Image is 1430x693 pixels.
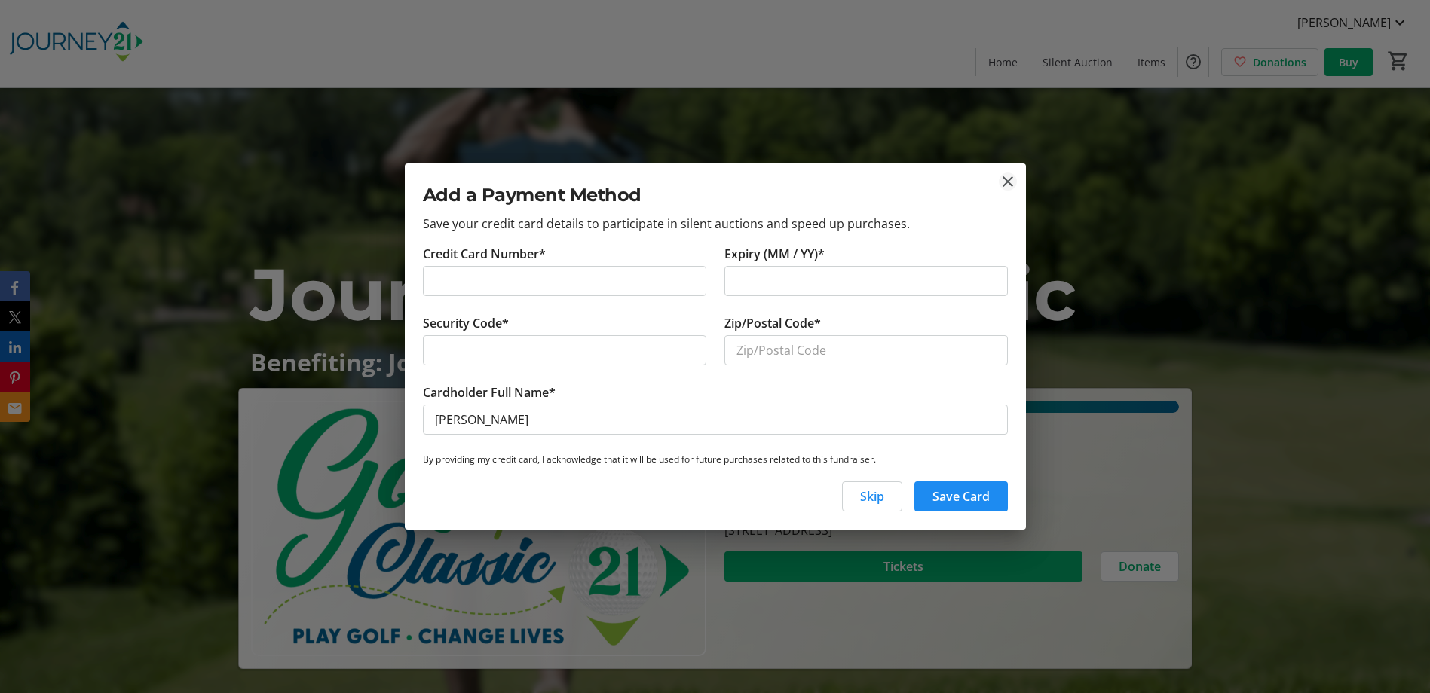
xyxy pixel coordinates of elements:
span: Skip [860,487,884,505]
button: close [999,172,1017,191]
label: Cardholder Full Name* [423,383,556,401]
iframe: Secure CVC input frame [435,341,694,359]
p: By providing my credit card, I acknowledge that it will be used for future purchases related to t... [423,453,1008,466]
button: Save Card [914,481,1008,511]
label: Zip/Postal Code* [724,314,821,332]
iframe: Secure expiration date input frame [736,272,996,290]
label: Credit Card Number* [423,245,546,263]
span: Save Card [932,487,990,505]
button: Skip [842,481,902,511]
iframe: Secure card number input frame [435,272,694,290]
input: Zip/Postal Code [724,335,1008,365]
label: Expiry (MM / YY)* [724,245,825,263]
label: Security Code* [423,314,509,332]
h2: Add a Payment Method [423,182,1008,209]
p: Save your credit card details to participate in silent auctions and speed up purchases. [423,215,1008,233]
input: Card Holder Name [423,405,1008,435]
